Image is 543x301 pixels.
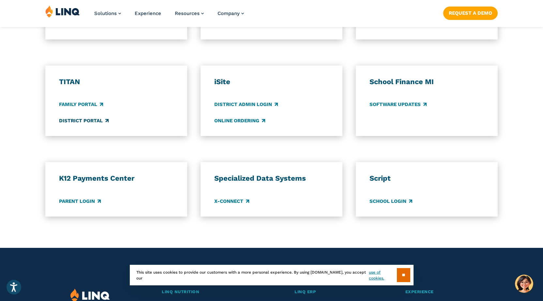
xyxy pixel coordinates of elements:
[135,10,161,16] a: Experience
[370,77,484,86] h3: School Finance MI
[59,117,109,124] a: District Portal
[370,174,484,183] h3: Script
[94,10,121,16] a: Solutions
[45,5,80,18] img: LINQ | K‑12 Software
[369,269,397,281] a: use of cookies.
[218,10,240,16] span: Company
[443,5,498,20] nav: Button Navigation
[94,5,244,27] nav: Primary Navigation
[214,117,265,124] a: Online Ordering
[175,10,204,16] a: Resources
[218,10,244,16] a: Company
[370,198,412,205] a: School Login
[370,101,427,108] a: Software Updates
[214,198,249,205] a: X-Connect
[443,7,498,20] a: Request a Demo
[515,275,533,293] button: Hello, have a question? Let’s chat.
[59,101,103,108] a: Family Portal
[59,77,173,86] h3: TITAN
[59,198,101,205] a: Parent Login
[175,10,200,16] span: Resources
[59,174,173,183] h3: K12 Payments Center
[214,174,329,183] h3: Specialized Data Systems
[130,265,414,285] div: This site uses cookies to provide our customers with a more personal experience. By using [DOMAIN...
[94,10,117,16] span: Solutions
[214,101,278,108] a: District Admin Login
[214,77,329,86] h3: iSite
